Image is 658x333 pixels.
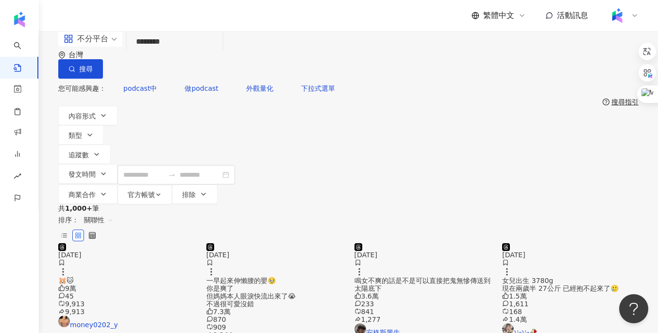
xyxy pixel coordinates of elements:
div: 1.5萬 [502,292,639,300]
span: appstore [64,34,73,44]
img: logo icon [12,12,27,27]
span: 類型 [68,132,82,139]
span: 官方帳號 [128,191,155,199]
button: 排除 [172,184,218,204]
div: 1.4萬 [502,316,639,323]
button: 發文時間 [58,164,118,183]
button: 搜尋 [58,59,103,79]
span: swap-right [168,171,176,179]
div: 870 [206,316,343,323]
img: Kolr%20app%20icon%20%281%29.png [608,6,626,25]
span: environment [58,51,66,59]
img: KOL Avatar [58,316,70,327]
div: 共 筆 [58,204,99,212]
span: 商業合作 [68,191,96,199]
div: 1,277 [354,316,491,323]
div: 女兒出生 3780g 現在兩歲半 27公斤 已經抱不起來了🥲 [502,277,639,292]
button: 類型 [58,125,104,145]
div: 台灣 [68,51,93,59]
div: [DATE] [58,251,195,259]
div: 7.3萬 [206,308,343,316]
div: 3.6萬 [354,292,491,300]
div: 9萬 [58,284,195,292]
div: [DATE] [502,251,639,259]
div: 一早起來伸懶腰的嬰🥹 你是爽了 但媽媽本人眼淚快流出來了😭 不過很可愛沒錯 [206,277,343,308]
div: 鳴女不爽的話是不是可以直接把鬼無慘傳送到太陽底下 [354,277,491,292]
div: 233 [354,300,491,308]
span: 排除 [182,191,196,199]
div: 168 [502,308,639,316]
button: 下拉式選單 [291,79,345,98]
iframe: Help Scout Beacon - Open [619,294,648,323]
span: 繁體中文 [483,10,514,21]
div: 1,611 [502,300,639,308]
div: [DATE] [206,251,343,259]
div: 🐹🐱 [58,277,195,284]
span: 您可能感興趣： [58,84,106,92]
span: 搜尋 [79,65,93,73]
button: 追蹤數 [58,145,111,164]
span: 下拉式選單 [301,84,335,92]
span: rise [14,166,21,188]
div: 排序： [58,212,639,228]
span: question-circle [603,99,609,105]
button: 做podcast [174,79,228,98]
span: 發文時間 [68,170,96,178]
button: podcast中 [113,79,167,98]
button: 內容形式 [58,106,118,125]
div: 909 [206,323,343,331]
span: 做podcast [185,84,218,92]
div: 9,913 [58,300,195,308]
span: 追蹤數 [68,151,89,159]
span: 內容形式 [68,112,96,120]
div: 搜尋指引 [611,98,639,106]
button: 外觀量化 [236,79,284,98]
span: 活動訊息 [557,11,588,20]
span: podcast中 [123,84,157,92]
div: 9,913 [58,308,195,316]
a: KOL Avatarmoney0202_y [58,316,195,329]
span: 外觀量化 [246,84,273,92]
div: 不分平台 [64,31,108,47]
span: 1,000+ [65,204,92,212]
button: 商業合作 [58,184,118,204]
button: 官方帳號 [118,185,172,204]
span: 關聯性 [84,212,113,228]
a: search [14,35,33,73]
div: 45 [58,292,195,300]
div: 841 [354,308,491,316]
div: [DATE] [354,251,491,259]
span: to [168,171,176,179]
